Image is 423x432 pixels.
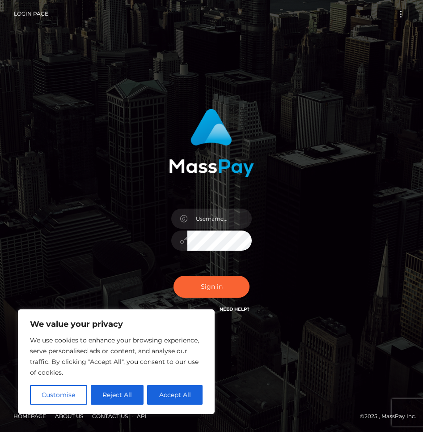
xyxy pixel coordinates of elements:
[169,109,254,177] img: MassPay Login
[30,335,203,378] p: We use cookies to enhance your browsing experience, serve personalised ads or content, and analys...
[91,385,144,405] button: Reject All
[30,319,203,329] p: We value your privacy
[173,276,250,298] button: Sign in
[14,4,48,23] a: Login Page
[10,409,50,423] a: Homepage
[30,385,87,405] button: Customise
[133,409,150,423] a: API
[18,309,215,414] div: We value your privacy
[7,411,416,421] div: © 2025 , MassPay Inc.
[51,409,87,423] a: About Us
[220,306,250,312] a: Need Help?
[393,8,409,20] button: Toggle navigation
[147,385,203,405] button: Accept All
[89,409,131,423] a: Contact Us
[187,209,252,229] input: Username...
